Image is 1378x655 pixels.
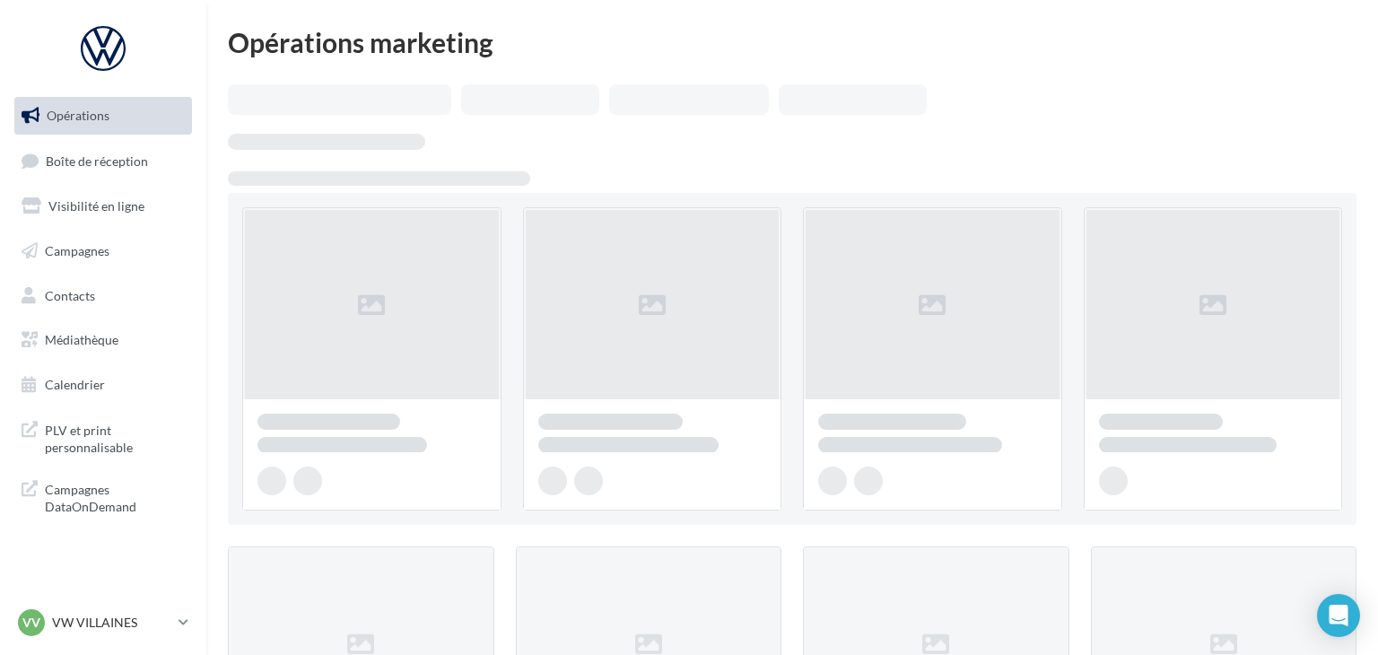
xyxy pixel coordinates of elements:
[11,411,196,464] a: PLV et print personnalisable
[11,366,196,404] a: Calendrier
[46,153,148,168] span: Boîte de réception
[45,287,95,302] span: Contacts
[1317,594,1360,637] div: Open Intercom Messenger
[11,232,196,270] a: Campagnes
[45,332,118,347] span: Médiathèque
[45,477,185,516] span: Campagnes DataOnDemand
[48,198,144,214] span: Visibilité en ligne
[11,277,196,315] a: Contacts
[11,142,196,180] a: Boîte de réception
[14,606,192,640] a: VV VW VILLAINES
[47,108,109,123] span: Opérations
[228,29,1356,56] div: Opérations marketing
[52,614,171,632] p: VW VILLAINES
[11,97,196,135] a: Opérations
[22,614,40,632] span: VV
[45,377,105,392] span: Calendrier
[11,188,196,225] a: Visibilité en ligne
[45,418,185,457] span: PLV et print personnalisable
[45,243,109,258] span: Campagnes
[11,321,196,359] a: Médiathèque
[11,470,196,523] a: Campagnes DataOnDemand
